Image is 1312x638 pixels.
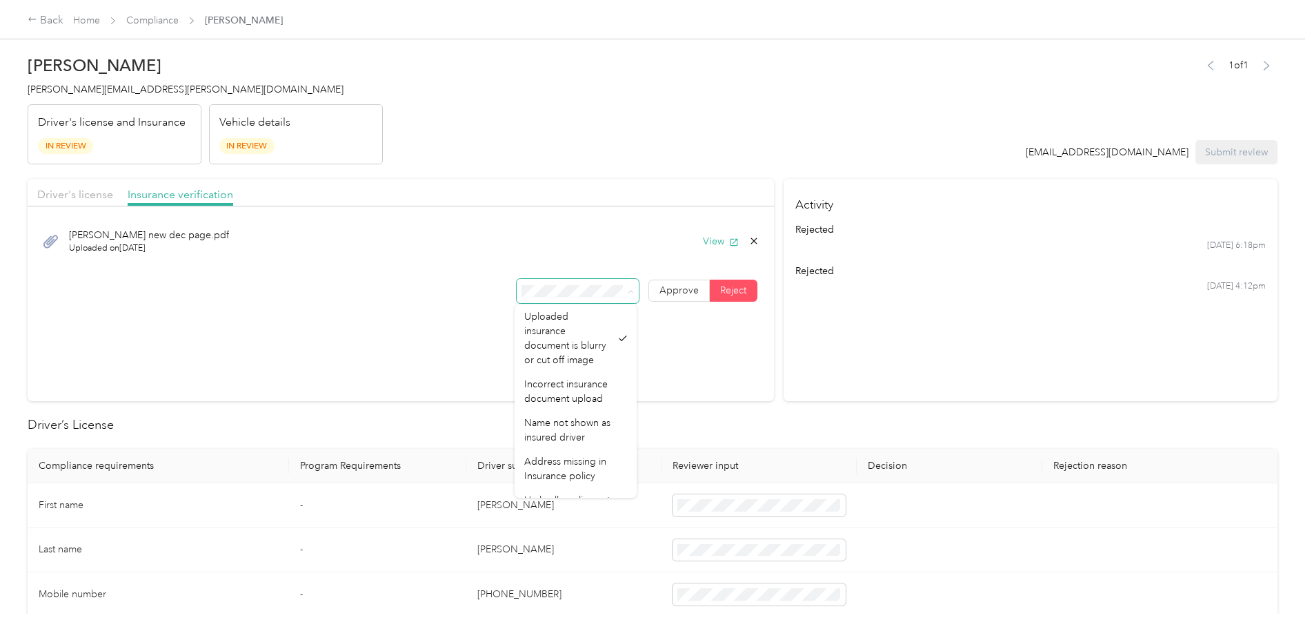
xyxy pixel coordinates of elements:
div: rejected [795,264,1265,278]
span: [PERSON_NAME] new dec page.pdf [69,228,229,242]
iframe: Everlance-gr Chat Button Frame [1235,561,1312,638]
td: - [289,572,466,617]
div: Back [28,12,63,29]
td: Last name [28,528,289,573]
h2: Driver’s License [28,416,1278,434]
th: Driver submission [466,449,662,483]
span: Driver's license [37,188,113,201]
span: [PERSON_NAME] [205,13,283,28]
a: Home [73,14,100,26]
span: Address missing in Insurance policy [524,456,606,482]
h2: [PERSON_NAME] [28,56,383,75]
span: First name [39,499,83,511]
span: Uploaded on [DATE] [69,242,229,255]
div: [EMAIL_ADDRESS][DOMAIN_NAME] [1026,145,1189,159]
span: Mobile number [39,588,106,600]
td: - [289,483,466,528]
button: View [703,234,739,249]
span: Umbrella policy not uploaded [524,494,610,521]
span: In Review [219,138,275,154]
span: Last name [39,543,82,555]
span: Reject [720,284,746,296]
td: [PERSON_NAME] [466,528,662,573]
td: Mobile number [28,572,289,617]
span: Approve [659,284,699,296]
th: Program Requirements [289,449,466,483]
td: [PERSON_NAME] [466,483,662,528]
td: First name [28,483,289,528]
th: Decision [857,449,1043,483]
a: Compliance [126,14,179,26]
span: 1 of 1 [1229,58,1249,72]
th: Compliance requirements [28,449,289,483]
span: In Review [38,138,93,154]
span: [PERSON_NAME][EMAIL_ADDRESS][PERSON_NAME][DOMAIN_NAME] [28,84,344,95]
td: [PHONE_NUMBER] [466,572,662,617]
time: [DATE] 4:12pm [1207,280,1266,293]
span: Uploaded insurance document is blurry or cut off image [524,311,606,366]
time: [DATE] 6:18pm [1207,240,1266,252]
th: Reviewer input [662,449,857,483]
h4: Activity [784,179,1278,222]
p: Vehicle details [219,115,290,131]
span: Incorrect insurance document upload [524,378,608,405]
td: - [289,528,466,573]
div: rejected [795,222,1265,237]
th: Rejection reason [1042,449,1278,483]
p: Driver's license and Insurance [38,115,186,131]
span: Name not shown as insured driver [524,417,610,443]
span: Insurance verification [128,188,233,201]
